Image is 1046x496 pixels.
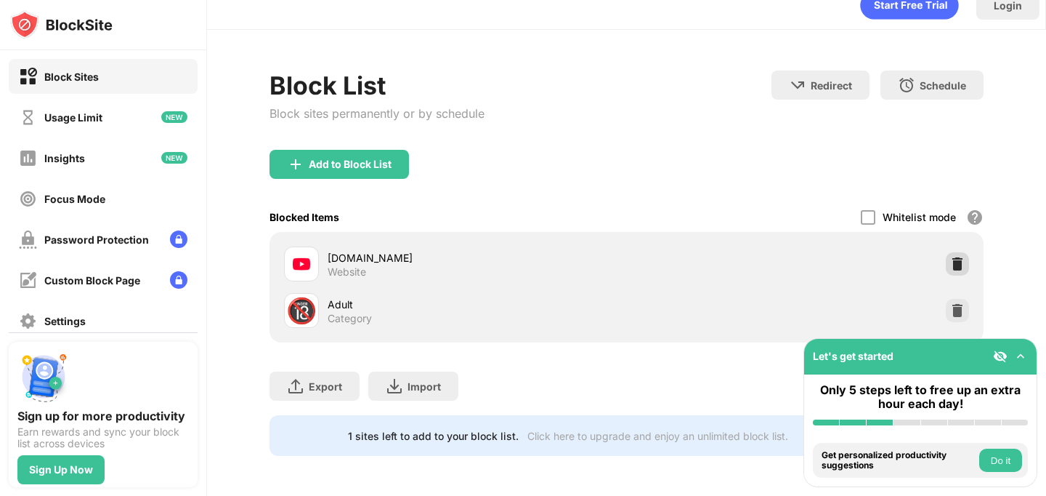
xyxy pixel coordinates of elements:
[19,231,37,249] img: password-protection-off.svg
[19,108,37,127] img: time-usage-off.svg
[328,250,626,265] div: [DOMAIN_NAME]
[44,274,140,287] div: Custom Block Page
[44,233,149,246] div: Password Protection
[161,152,187,164] img: new-icon.svg
[44,152,85,164] div: Insights
[1013,349,1028,364] img: omni-setup-toggle.svg
[328,297,626,312] div: Adult
[920,79,966,92] div: Schedule
[44,111,102,124] div: Usage Limit
[44,193,105,205] div: Focus Mode
[286,296,317,326] div: 🔞
[170,271,187,289] img: lock-menu.svg
[269,211,339,223] div: Blocked Items
[527,430,788,442] div: Click here to upgrade and enjoy an unlimited block list.
[17,409,189,423] div: Sign up for more productivity
[813,350,893,362] div: Let's get started
[19,149,37,167] img: insights-off.svg
[17,351,70,403] img: push-signup.svg
[269,106,485,121] div: Block sites permanently or by schedule
[328,312,372,325] div: Category
[269,71,485,100] div: Block List
[19,271,37,289] img: customize-block-page-off.svg
[44,71,99,83] div: Block Sites
[822,450,976,471] div: Get personalized productivity suggestions
[19,68,37,86] img: block-on.svg
[293,255,310,273] img: favicons
[10,10,113,39] img: logo-blocksite.svg
[19,312,37,330] img: settings-off.svg
[309,159,392,170] div: Add to Block List
[29,464,93,476] div: Sign Up Now
[309,380,342,393] div: Export
[813,383,1028,411] div: Only 5 steps left to free up an extra hour each day!
[348,430,519,442] div: 1 sites left to add to your block list.
[170,231,187,248] img: lock-menu.svg
[811,79,852,92] div: Redirect
[993,349,1008,364] img: eye-not-visible.svg
[883,211,956,223] div: Whitelist mode
[979,449,1022,472] button: Do it
[161,111,187,123] img: new-icon.svg
[44,315,86,327] div: Settings
[408,380,441,393] div: Import
[19,190,37,208] img: focus-off.svg
[328,265,366,279] div: Website
[17,426,189,449] div: Earn rewards and sync your block list across devices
